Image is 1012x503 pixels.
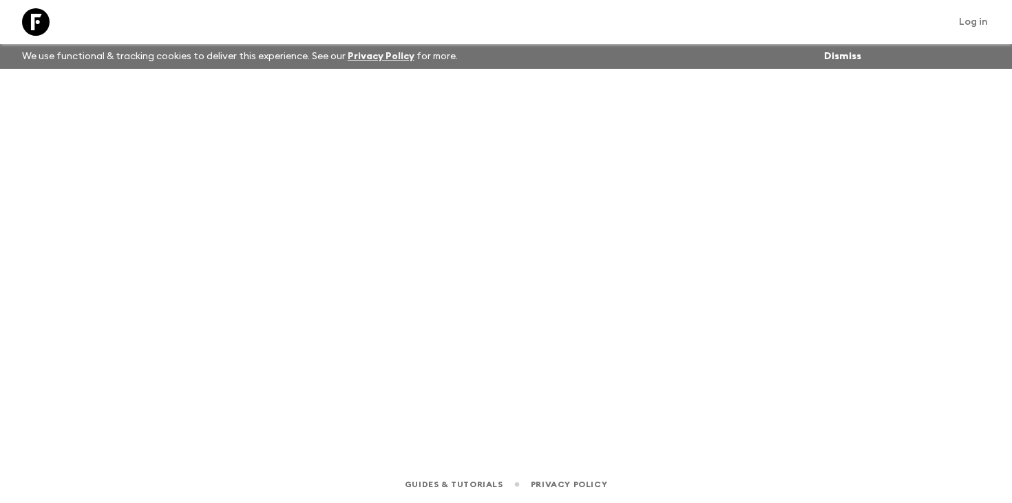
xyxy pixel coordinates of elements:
a: Privacy Policy [531,477,607,492]
a: Guides & Tutorials [405,477,503,492]
p: We use functional & tracking cookies to deliver this experience. See our for more. [17,44,463,69]
a: Log in [951,12,995,32]
button: Dismiss [821,47,865,66]
a: Privacy Policy [348,52,414,61]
